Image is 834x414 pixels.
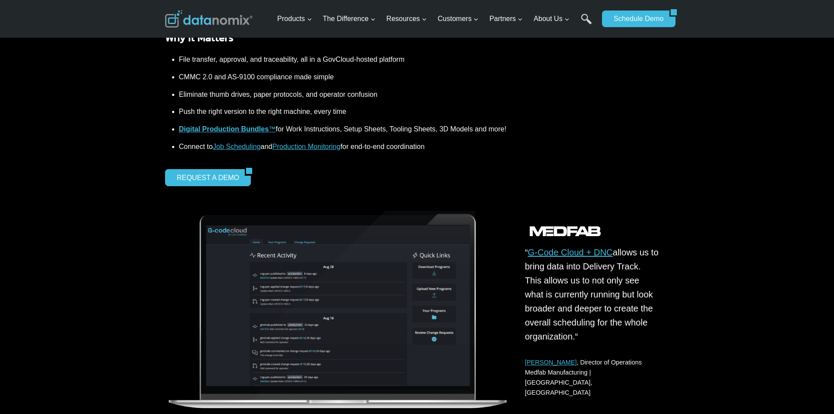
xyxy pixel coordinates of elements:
[277,13,312,25] span: Products
[272,143,341,150] a: Production Monitoring
[274,5,598,33] nav: Primary Navigation
[197,0,225,8] span: Last Name
[197,108,231,116] span: State/Region
[165,169,245,186] a: REQUEST A DEMO
[197,36,236,44] span: Phone number
[602,11,669,27] a: Schedule Demo
[165,10,253,28] img: Datanomix
[179,125,276,133] a: Digital Production Bundles™
[525,357,659,398] p: , Director of Operations Medfab Manufacturing | [GEOGRAPHIC_DATA], [GEOGRAPHIC_DATA]
[179,125,269,133] strong: Digital Production Bundles
[323,13,376,25] span: The Difference
[387,13,427,25] span: Resources
[525,245,659,343] p: “ allows us to bring data into Delivery Track. This allows us to not only see what is currently r...
[525,221,605,246] img: Datanomix Customer - Medfab
[179,51,522,68] li: File transfer, approval, and traceability, all in a GovCloud-hosted platform
[179,120,522,138] li: for Work Instructions, Setup Sheets, Tooling Sheets, 3D Models and more!
[98,195,111,202] a: Terms
[119,195,148,202] a: Privacy Policy
[179,103,522,120] li: Push the right version to the right machine, every time
[525,359,577,366] a: [PERSON_NAME]
[179,138,522,156] li: Connect to and for end-to-end coordination
[528,248,613,257] a: G-Code Cloud + DNC
[179,68,522,86] li: CMMC 2.0 and AS-9100 compliance made simple
[581,14,592,33] a: Search
[438,13,479,25] span: Customers
[213,143,260,150] a: Job Scheduling
[534,13,570,25] span: About Us
[179,86,522,103] li: Eliminate thumb drives, paper protocols, and operator confusion
[489,13,523,25] span: Partners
